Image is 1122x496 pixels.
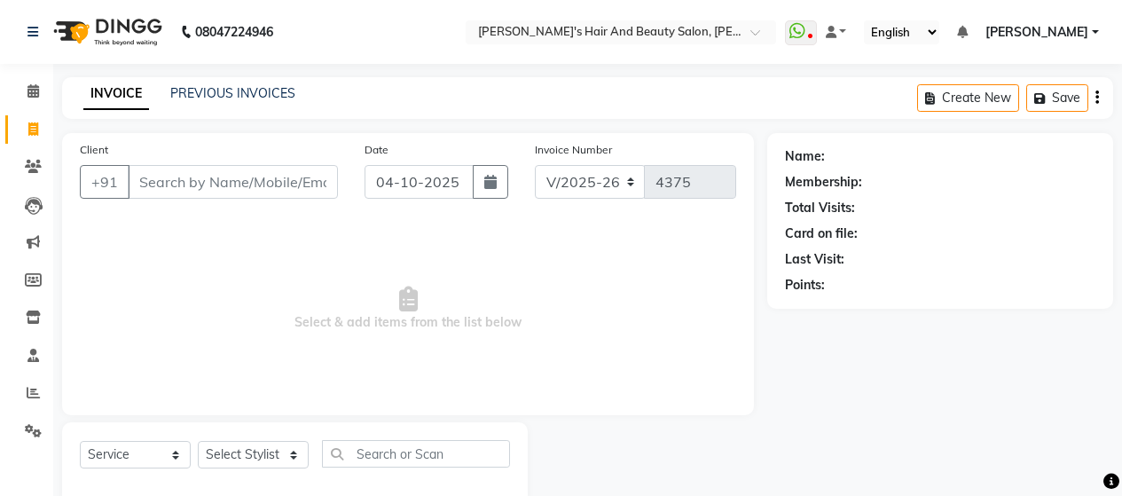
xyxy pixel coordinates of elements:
[128,165,338,199] input: Search by Name/Mobile/Email/Code
[195,7,273,57] b: 08047224946
[785,250,844,269] div: Last Visit:
[917,84,1019,112] button: Create New
[322,440,510,468] input: Search or Scan
[1026,84,1088,112] button: Save
[785,276,825,295] div: Points:
[535,142,612,158] label: Invoice Number
[985,23,1088,42] span: [PERSON_NAME]
[365,142,388,158] label: Date
[785,147,825,166] div: Name:
[785,173,862,192] div: Membership:
[80,220,736,398] span: Select & add items from the list below
[45,7,167,57] img: logo
[80,165,129,199] button: +91
[785,199,855,217] div: Total Visits:
[83,78,149,110] a: INVOICE
[785,224,858,243] div: Card on file:
[80,142,108,158] label: Client
[170,85,295,101] a: PREVIOUS INVOICES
